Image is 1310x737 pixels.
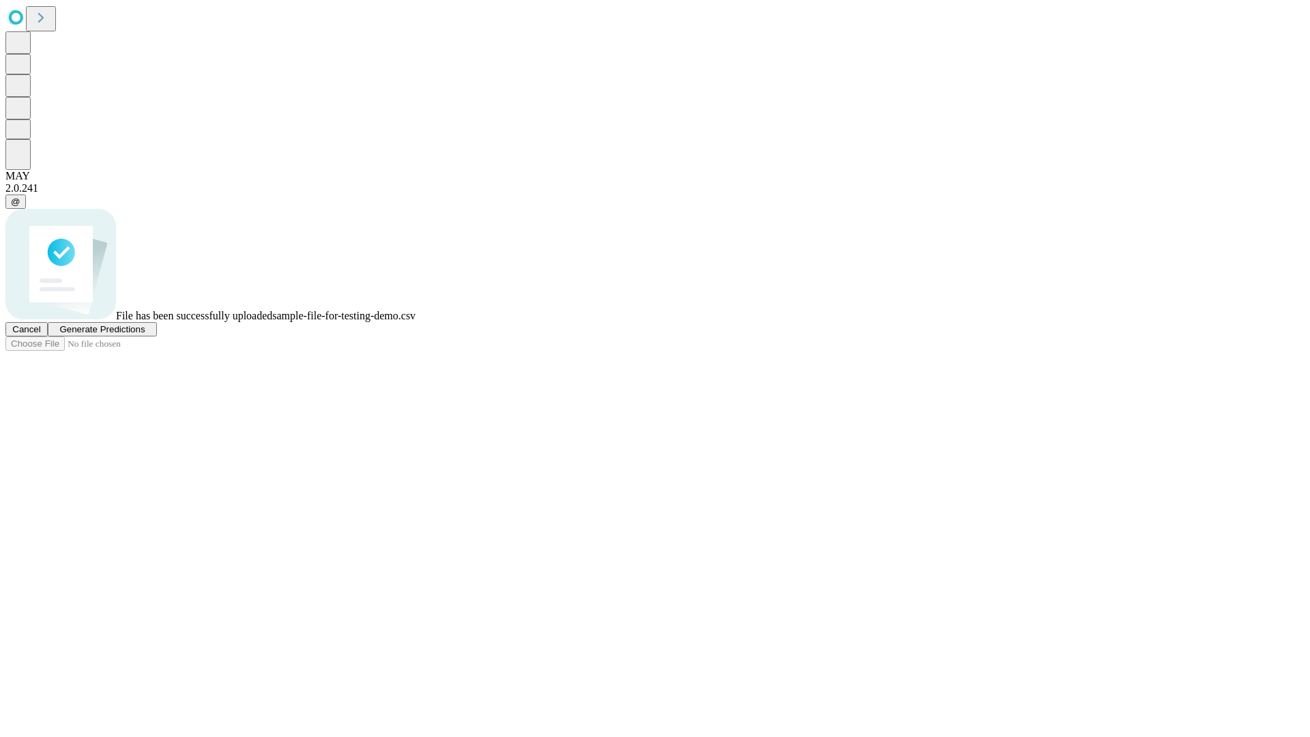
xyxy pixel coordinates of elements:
div: 2.0.241 [5,182,1305,194]
span: sample-file-for-testing-demo.csv [272,310,416,321]
span: Cancel [12,324,41,334]
div: MAY [5,170,1305,182]
button: Cancel [5,322,48,336]
span: @ [11,197,20,207]
button: Generate Predictions [48,322,157,336]
button: @ [5,194,26,209]
span: Generate Predictions [59,324,145,334]
span: File has been successfully uploaded [116,310,272,321]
